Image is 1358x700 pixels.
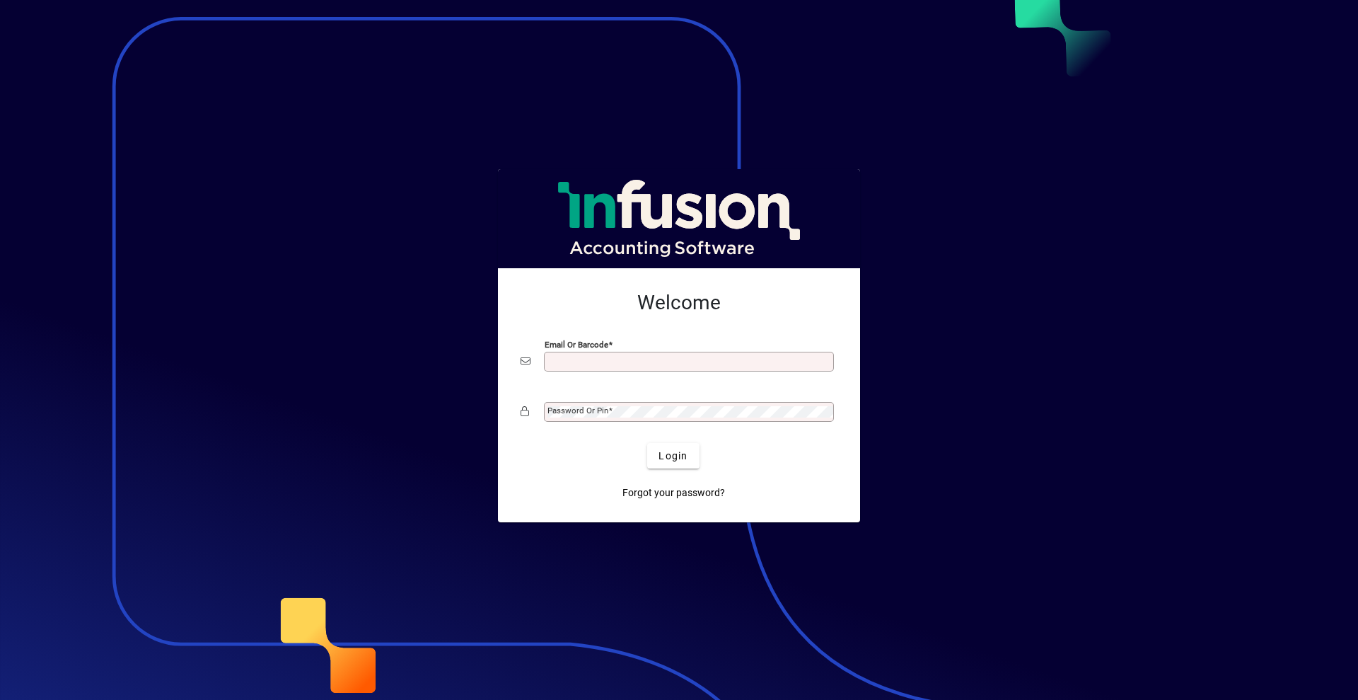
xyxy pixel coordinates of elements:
[547,406,608,415] mat-label: Password or Pin
[658,449,687,464] span: Login
[521,291,837,315] h2: Welcome
[647,443,699,469] button: Login
[545,340,608,350] mat-label: Email or Barcode
[622,486,725,500] span: Forgot your password?
[617,480,731,505] a: Forgot your password?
